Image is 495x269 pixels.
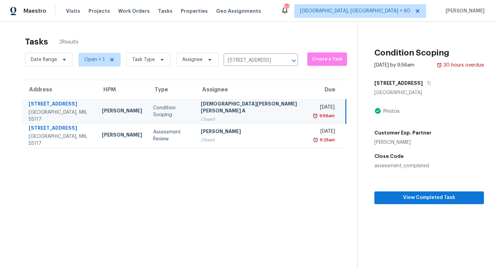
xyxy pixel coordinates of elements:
h5: Customer Exp. Partner [374,129,431,136]
div: 679 [284,4,289,11]
span: Task Type [132,56,155,63]
span: Geo Assignments [216,8,261,14]
div: 9:25am [318,137,335,143]
span: 2 Results [59,39,78,46]
img: Overdue Alarm Icon [312,112,318,119]
span: Properties [181,8,208,14]
span: Tasks [158,9,172,13]
div: [GEOGRAPHIC_DATA], MN, 55117 [29,109,91,123]
th: Address [22,80,96,99]
button: Copy Address [423,77,432,89]
div: [DATE] [315,128,335,137]
h5: Close Code [374,153,484,160]
h2: Condition Scoping [374,49,449,56]
div: Closed [201,116,303,123]
th: HPM [96,80,148,99]
div: [DATE] [315,104,335,112]
span: Visits [66,8,80,14]
div: [PERSON_NAME] [201,128,303,137]
th: Assignee [195,80,309,99]
h2: Tasks [25,38,48,45]
img: Artifact Present Icon [374,107,381,114]
div: [PERSON_NAME] [102,107,142,116]
div: [STREET_ADDRESS] [29,100,91,109]
span: Work Orders [118,8,150,14]
span: [GEOGRAPHIC_DATA], [GEOGRAPHIC_DATA] + 60 [300,8,410,14]
div: [PERSON_NAME] [102,131,142,140]
div: [STREET_ADDRESS] [29,124,91,133]
th: Due [309,80,346,99]
div: Assessment Review [153,129,190,142]
button: View Completed Task [374,191,484,204]
div: Closed [201,137,303,143]
div: assessment_completed [374,162,484,169]
div: [PERSON_NAME] [374,139,431,146]
span: Create a Task [311,55,344,63]
h5: [STREET_ADDRESS] [374,80,423,87]
span: [PERSON_NAME] [443,8,485,14]
span: View Completed Task [380,193,478,202]
div: [DEMOGRAPHIC_DATA][PERSON_NAME] [PERSON_NAME] A [201,100,303,116]
input: Search by address [224,55,279,66]
img: Overdue Alarm Icon [313,137,318,143]
span: Projects [88,8,110,14]
div: 9:56am [318,112,335,119]
span: Assignee [182,56,203,63]
div: [DATE] by 9:56am [374,62,414,69]
div: Condition Scoping [153,104,190,118]
span: Open + 1 [84,56,105,63]
th: Type [148,80,196,99]
span: Maestro [24,8,46,14]
span: Date Range [31,56,57,63]
button: Create a Task [307,52,347,66]
div: [GEOGRAPHIC_DATA] [374,89,484,96]
button: Open [289,56,299,66]
div: [GEOGRAPHIC_DATA], MN, 55117 [29,133,91,147]
div: 30 hours overdue [442,62,484,69]
img: Overdue Alarm Icon [437,62,442,69]
div: Photos [381,108,400,115]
